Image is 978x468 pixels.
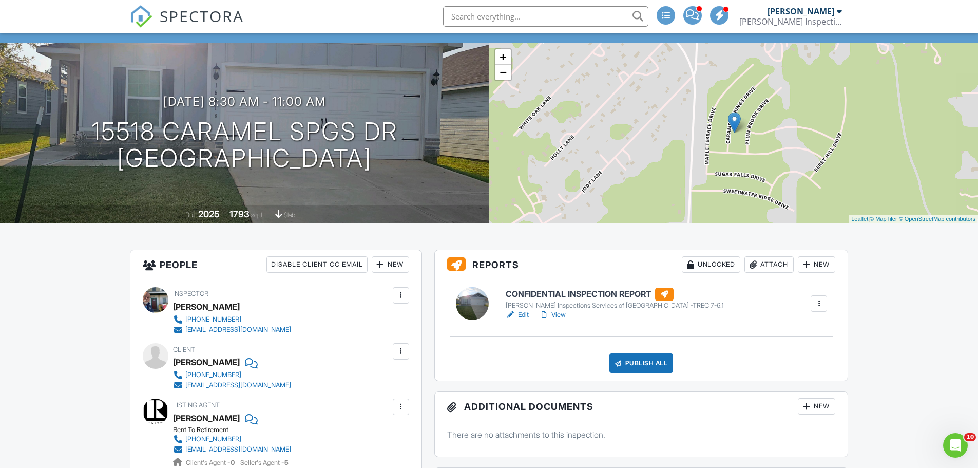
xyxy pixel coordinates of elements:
[899,216,975,222] a: © OpenStreetMap contributors
[130,250,421,279] h3: People
[506,310,529,320] a: Edit
[744,256,794,273] div: Attach
[851,216,868,222] a: Leaflet
[372,256,409,273] div: New
[198,209,220,219] div: 2025
[284,459,289,466] strong: 5
[609,353,674,373] div: Publish All
[160,5,244,27] span: SPECTORA
[173,380,291,390] a: [EMAIL_ADDRESS][DOMAIN_NAME]
[185,371,241,379] div: [PHONE_NUMBER]
[173,290,208,297] span: Inspector
[447,429,836,440] p: There are no attachments to this inspection.
[185,445,291,454] div: [EMAIL_ADDRESS][DOMAIN_NAME]
[849,215,978,223] div: |
[798,256,835,273] div: New
[173,410,240,426] a: [PERSON_NAME]
[130,14,244,35] a: SPECTORA
[251,211,265,219] span: sq. ft.
[443,6,648,27] input: Search everything...
[173,426,299,434] div: Rent To Retirement
[173,401,220,409] span: Listing Agent
[266,256,368,273] div: Disable Client CC Email
[768,6,834,16] div: [PERSON_NAME]
[231,459,235,466] strong: 0
[506,302,724,310] div: [PERSON_NAME] Inspections Services of [GEOGRAPHIC_DATA] -TREC 7-6.1
[798,398,835,415] div: New
[539,310,566,320] a: View
[814,19,848,33] div: More
[173,299,240,314] div: [PERSON_NAME]
[173,370,291,380] a: [PHONE_NUMBER]
[185,211,197,219] span: Built
[173,346,195,353] span: Client
[185,381,291,389] div: [EMAIL_ADDRESS][DOMAIN_NAME]
[229,209,250,219] div: 1793
[943,433,968,458] iframe: Intercom live chat
[163,95,326,108] h3: [DATE] 8:30 am - 11:00 am
[754,19,811,33] div: Client View
[173,434,291,444] a: [PHONE_NUMBER]
[870,216,897,222] a: © MapTiler
[186,459,236,466] span: Client's Agent -
[173,314,291,325] a: [PHONE_NUMBER]
[435,392,848,421] h3: Additional Documents
[130,5,152,28] img: The Best Home Inspection Software - Spectora
[739,16,842,27] div: Morrell Inspection Services of Houston, LLC
[964,433,976,441] span: 10
[506,288,724,301] h6: CONFIDENTIAL INSPECTION REPORT
[173,354,240,370] div: [PERSON_NAME]
[284,211,295,219] span: slab
[495,65,511,80] a: Zoom out
[173,444,291,455] a: [EMAIL_ADDRESS][DOMAIN_NAME]
[435,250,848,279] h3: Reports
[506,288,724,310] a: CONFIDENTIAL INSPECTION REPORT [PERSON_NAME] Inspections Services of [GEOGRAPHIC_DATA] -TREC 7-6.1
[185,435,241,443] div: [PHONE_NUMBER]
[240,459,289,466] span: Seller's Agent -
[185,315,241,324] div: [PHONE_NUMBER]
[495,49,511,65] a: Zoom in
[173,325,291,335] a: [EMAIL_ADDRESS][DOMAIN_NAME]
[91,118,398,173] h1: 15518 Caramel Spgs Dr [GEOGRAPHIC_DATA]
[682,256,740,273] div: Unlocked
[185,326,291,334] div: [EMAIL_ADDRESS][DOMAIN_NAME]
